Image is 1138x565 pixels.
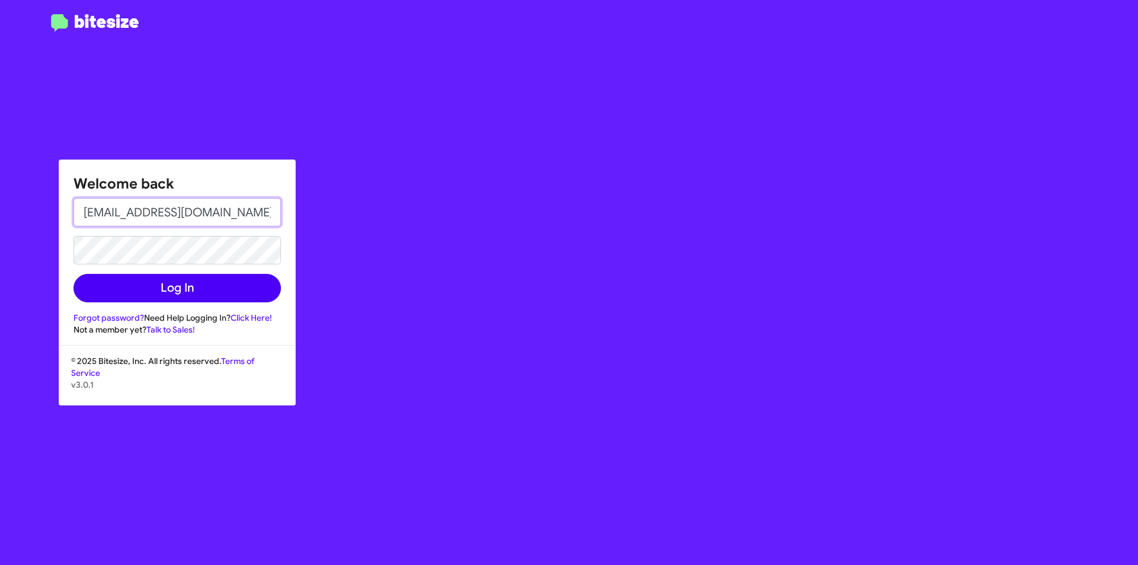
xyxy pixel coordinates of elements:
div: © 2025 Bitesize, Inc. All rights reserved. [59,355,295,405]
h1: Welcome back [73,174,281,193]
a: Forgot password? [73,312,144,323]
a: Talk to Sales! [146,324,195,335]
a: Click Here! [231,312,272,323]
button: Log In [73,274,281,302]
p: v3.0.1 [71,379,283,391]
input: Email address [73,198,281,226]
div: Not a member yet? [73,324,281,336]
div: Need Help Logging In? [73,312,281,324]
